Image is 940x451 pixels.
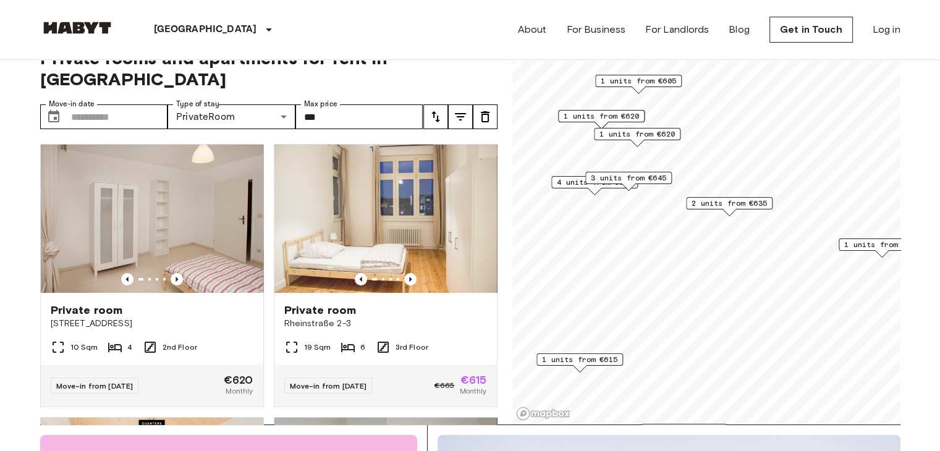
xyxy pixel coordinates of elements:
[434,380,455,391] span: €665
[645,22,709,37] a: For Landlords
[163,342,197,353] span: 2nd Floor
[448,104,473,129] button: tune
[601,75,676,86] span: 1 units from €605
[41,145,263,293] img: Marketing picture of unit DE-01-146-03M
[566,22,625,37] a: For Business
[274,145,497,293] img: Marketing picture of unit DE-01-090-02M
[595,75,682,94] div: Map marker
[396,342,428,353] span: 3rd Floor
[585,172,672,191] div: Map marker
[176,99,219,109] label: Type of stay
[873,22,900,37] a: Log in
[692,198,767,209] span: 2 units from €635
[551,176,638,195] div: Map marker
[557,177,632,188] span: 4 units from €620
[844,239,920,250] span: 1 units from €645
[599,129,675,140] span: 1 units from €620
[70,342,98,353] span: 10 Sqm
[40,22,114,34] img: Habyt
[304,99,337,109] label: Max price
[40,48,498,90] span: Private rooms and apartments for rent in [GEOGRAPHIC_DATA]
[56,381,133,390] span: Move-in from [DATE]
[167,104,295,129] div: PrivateRoom
[171,273,183,285] button: Previous image
[51,318,253,330] span: [STREET_ADDRESS]
[686,197,773,216] div: Map marker
[154,22,257,37] p: [GEOGRAPHIC_DATA]
[49,99,95,109] label: Move-in date
[512,33,900,424] canvas: Map
[641,424,727,443] div: Map marker
[423,104,448,129] button: tune
[839,238,925,258] div: Map marker
[404,273,417,285] button: Previous image
[51,303,123,318] span: Private room
[284,303,357,318] span: Private room
[41,104,66,129] button: Choose date
[284,318,487,330] span: Rheinstraße 2-3
[729,22,750,37] a: Blog
[121,273,133,285] button: Previous image
[274,144,498,407] a: Marketing picture of unit DE-01-090-02MPrevious imagePrevious imagePrivate roomRheinstraße 2-319 ...
[40,144,264,407] a: Marketing picture of unit DE-01-146-03MPrevious imagePrevious imagePrivate room[STREET_ADDRESS]10...
[360,342,365,353] span: 6
[518,22,547,37] a: About
[473,104,498,129] button: tune
[459,386,486,397] span: Monthly
[558,110,645,129] div: Map marker
[127,342,132,353] span: 4
[290,381,367,390] span: Move-in from [DATE]
[460,374,487,386] span: €615
[226,386,253,397] span: Monthly
[224,374,253,386] span: €620
[304,342,331,353] span: 19 Sqm
[769,17,853,43] a: Get in Touch
[355,273,367,285] button: Previous image
[516,407,570,421] a: Mapbox logo
[591,172,666,183] span: 3 units from €645
[542,354,617,365] span: 1 units from €615
[564,111,639,122] span: 1 units from €620
[594,128,680,147] div: Map marker
[536,353,623,373] div: Map marker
